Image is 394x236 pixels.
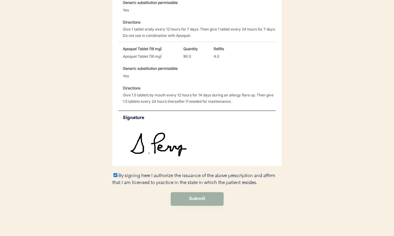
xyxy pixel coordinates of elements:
[123,47,162,51] strong: Apoquel Tablet (16 mg)
[214,46,239,52] div: Refills
[123,85,149,91] div: Directions
[123,7,149,13] div: Yes
[112,173,275,185] label: By signing here I authorize the issuance of the above prescription and affirm that I am licensed ...
[183,53,209,60] div: 90.0
[214,53,239,60] div: 4.0
[123,65,178,72] div: Generic substitution permissible
[123,26,276,39] div: Give 1 tablet orally every 12 hours for 7 days. Then give 1 tablet every 24 hours for 7 days. Do ...
[123,92,276,105] div: Give 1.5 tablets by mouth every 12 hours for 14 days during an allergy flare up. Then give 1.5 ta...
[123,73,149,79] div: Yes
[171,192,224,206] button: Submit
[123,19,149,25] div: Directions
[123,114,276,122] div: Signature
[118,125,276,160] img: https%3A%2F%2Fb1fdecc9f5d32684efbb068259a22d3b.cdn.bubble.io%2Ff1759789127115x605073769436137000%...
[123,53,179,60] div: Apoquel Tablet (16 mg)
[183,46,209,52] div: Quantity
